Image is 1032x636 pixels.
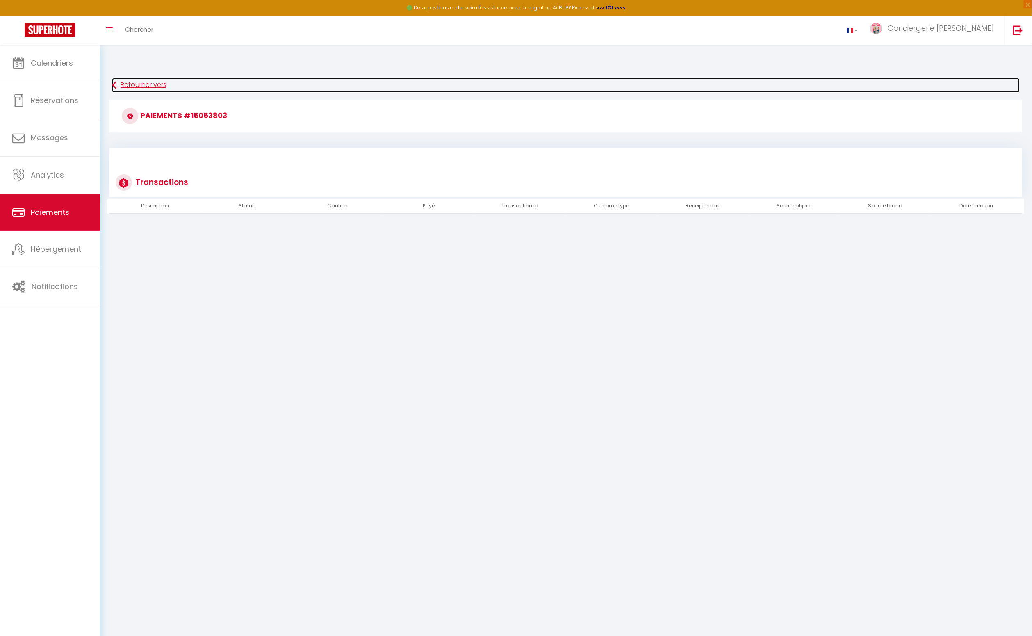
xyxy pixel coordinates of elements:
[566,199,657,213] th: Outcome type
[931,199,1022,213] th: Date création
[31,58,73,68] span: Calendriers
[597,4,626,11] a: >>> ICI <<<<
[109,199,201,213] th: Description
[31,207,69,217] span: Paiements
[201,199,292,213] th: Statut
[112,78,1020,93] a: Retourner vers
[31,95,78,105] span: Réservations
[31,244,81,254] span: Hébergement
[383,199,475,213] th: Payé
[870,23,882,34] img: ...
[25,23,75,37] img: Super Booking
[32,281,78,292] span: Notifications
[135,176,188,189] div: Transactions
[31,170,64,180] span: Analytics
[125,25,153,34] span: Chercher
[657,199,749,213] th: Receipt email
[119,16,159,45] a: Chercher
[888,23,994,33] span: Conciergerie [PERSON_NAME]
[864,16,1004,45] a: ... Conciergerie [PERSON_NAME]
[31,132,68,143] span: Messages
[474,199,566,213] th: Transaction id
[109,100,1022,132] h3: Paiements #15053803
[748,199,840,213] th: Source object
[292,199,383,213] th: Caution
[1013,25,1023,35] img: logout
[840,199,931,213] th: Source brand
